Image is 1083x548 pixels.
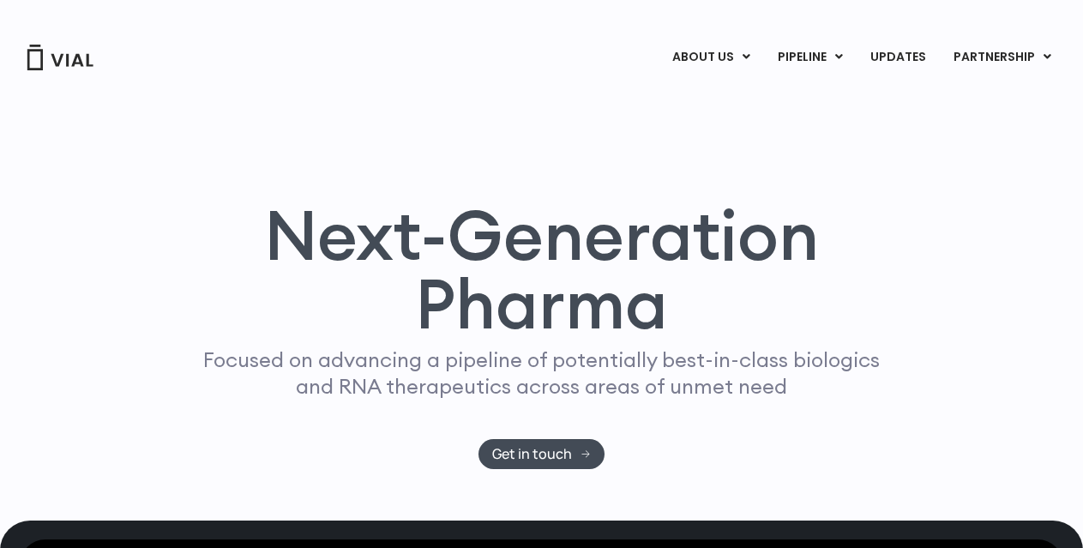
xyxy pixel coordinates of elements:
h1: Next-Generation Pharma [171,201,913,338]
span: Get in touch [492,448,572,461]
a: PIPELINEMenu Toggle [764,43,856,72]
p: Focused on advancing a pipeline of potentially best-in-class biologics and RNA therapeutics acros... [196,346,887,400]
a: Get in touch [478,439,605,469]
a: PARTNERSHIPMenu Toggle [940,43,1065,72]
a: ABOUT USMenu Toggle [659,43,763,72]
a: UPDATES [857,43,939,72]
img: Vial Logo [26,45,94,70]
